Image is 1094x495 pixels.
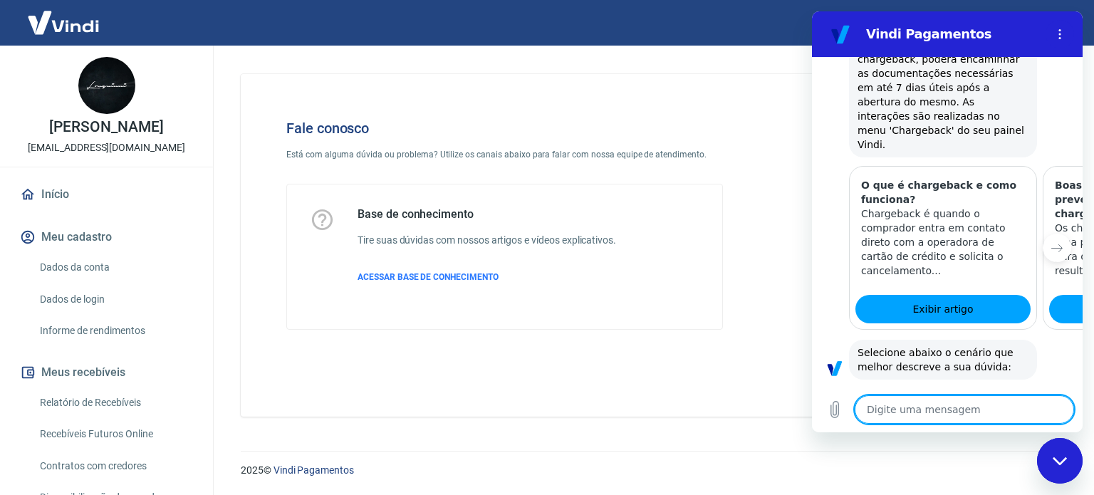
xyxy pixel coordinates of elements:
[9,384,37,412] button: Carregar arquivo
[243,167,407,209] h3: Boas Práticas e Como se prevenir em relação a chargebacks?
[286,148,723,161] p: Está com alguma dúvida ou problema? Utilize os canais abaixo para falar com nossa equipe de atend...
[783,97,1000,287] img: Fale conosco
[17,222,196,253] button: Meu cadastro
[286,120,723,137] h4: Fale conosco
[34,253,196,282] a: Dados da conta
[34,316,196,345] a: Informe de rendimentos
[1037,438,1083,484] iframe: Botão para abrir a janela de mensagens, conversa em andamento
[241,463,1060,478] p: 2025 ©
[243,209,407,266] p: Os chargebacks representam uma preocupação significativa para os lojistas, pois podem resultar em...
[34,452,196,481] a: Contratos com credores
[358,271,616,283] a: ACESSAR BASE DE CONHECIMENTO
[812,11,1083,432] iframe: Janela de mensagens
[237,283,412,312] a: Exibir artigo: 'Boas Práticas e Como se prevenir em relação a chargebacks?'
[358,272,499,282] span: ACESSAR BASE DE CONHECIMENTO
[358,233,616,248] h6: Tire suas dúvidas com nossos artigos e vídeos explicativos.
[358,207,616,222] h5: Base de conhecimento
[17,1,110,44] img: Vindi
[49,120,163,135] p: [PERSON_NAME]
[34,388,196,417] a: Relatório de Recebíveis
[34,420,196,449] a: Recebíveis Futuros Online
[1026,10,1077,36] button: Sair
[46,334,217,363] span: Selecione abaixo o cenário que melhor descreve a sua dúvida:
[273,464,354,476] a: Vindi Pagamentos
[17,357,196,388] button: Meus recebíveis
[28,140,185,155] p: [EMAIL_ADDRESS][DOMAIN_NAME]
[17,179,196,210] a: Início
[78,57,135,114] img: 1917b559-4e3a-46ce-8a9f-0cf267bdad7b.jpeg
[34,285,196,314] a: Dados de login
